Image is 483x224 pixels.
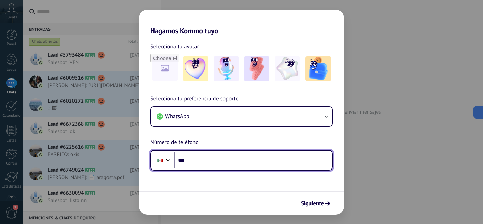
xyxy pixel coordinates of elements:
[298,197,333,209] button: Siguiente
[150,42,199,51] span: Selecciona tu avatar
[150,94,239,104] span: Selecciona tu preferencia de soporte
[139,10,344,35] h2: Hagamos Kommo tuyo
[165,113,190,120] span: WhatsApp
[183,56,208,81] img: -1.jpeg
[214,56,239,81] img: -2.jpeg
[244,56,269,81] img: -3.jpeg
[305,56,331,81] img: -5.jpeg
[151,107,332,126] button: WhatsApp
[150,138,199,147] span: Número de teléfono
[153,153,167,168] div: Mexico: + 52
[301,201,324,206] span: Siguiente
[275,56,300,81] img: -4.jpeg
